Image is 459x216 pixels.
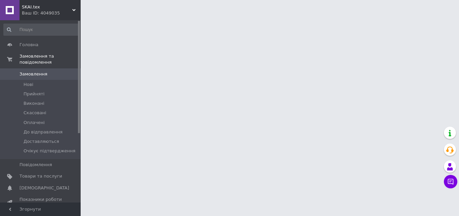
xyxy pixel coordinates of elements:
span: [DEMOGRAPHIC_DATA] [19,185,69,191]
div: Ваш ID: 4049035 [22,10,81,16]
input: Пошук [3,24,79,36]
span: Товари та послуги [19,173,62,179]
span: Замовлення та повідомлення [19,53,81,65]
button: Чат з покупцем [444,175,457,188]
span: Замовлення [19,71,47,77]
span: Повідомлення [19,162,52,168]
span: До відправлення [24,129,62,135]
span: Нові [24,82,33,88]
span: Головна [19,42,38,48]
span: Очікує підтвердження [24,148,75,154]
span: Виконані [24,100,44,106]
span: SKAI.tex [22,4,72,10]
span: Прийняті [24,91,44,97]
span: Показники роботи компанії [19,196,62,209]
span: Скасовані [24,110,46,116]
span: Доставляються [24,138,59,145]
span: Оплачені [24,120,45,126]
